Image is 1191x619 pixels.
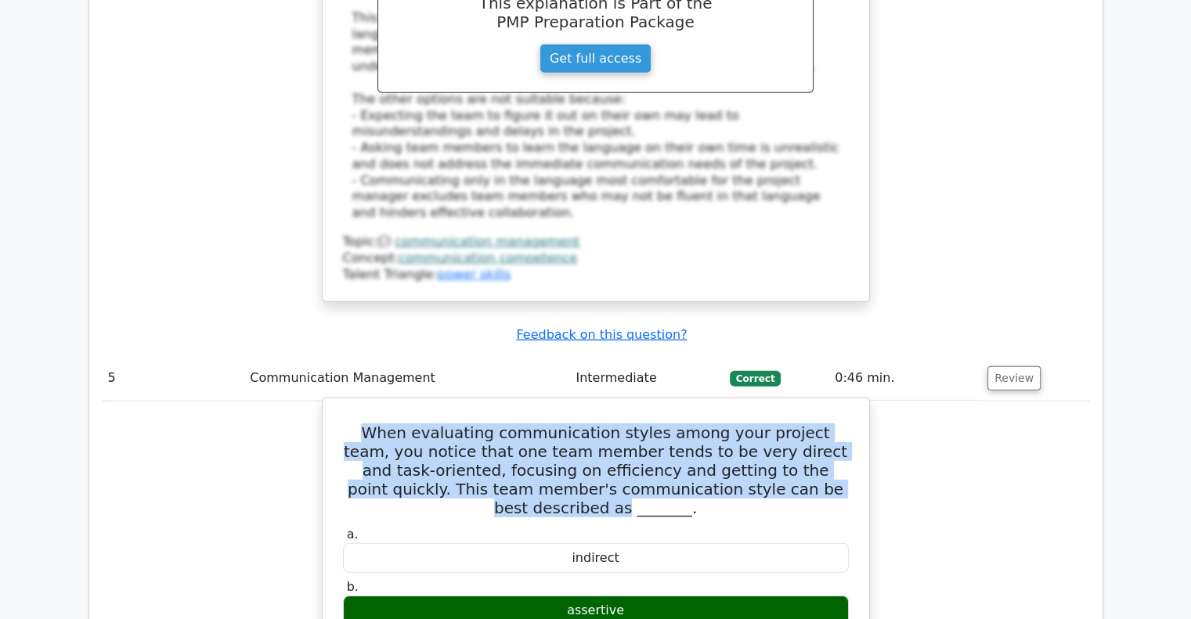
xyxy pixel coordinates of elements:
a: communication management [395,234,579,249]
div: Talent Triangle: [343,234,849,283]
span: a. [347,527,359,542]
h5: When evaluating communication styles among your project team, you notice that one team member ten... [341,423,850,517]
a: power skills [437,267,511,282]
a: Feedback on this question? [516,327,687,342]
span: Correct [730,371,781,387]
td: 0:46 min. [828,356,981,401]
div: indirect [343,543,849,574]
a: Get full access [540,44,651,74]
a: communication competence [399,250,577,265]
button: Review [987,366,1041,390]
td: 5 [102,356,244,401]
td: Intermediate [569,356,723,401]
div: Concept: [343,250,849,267]
span: b. [347,579,359,594]
td: Communication Management [244,356,569,401]
div: Topic: [343,234,849,250]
